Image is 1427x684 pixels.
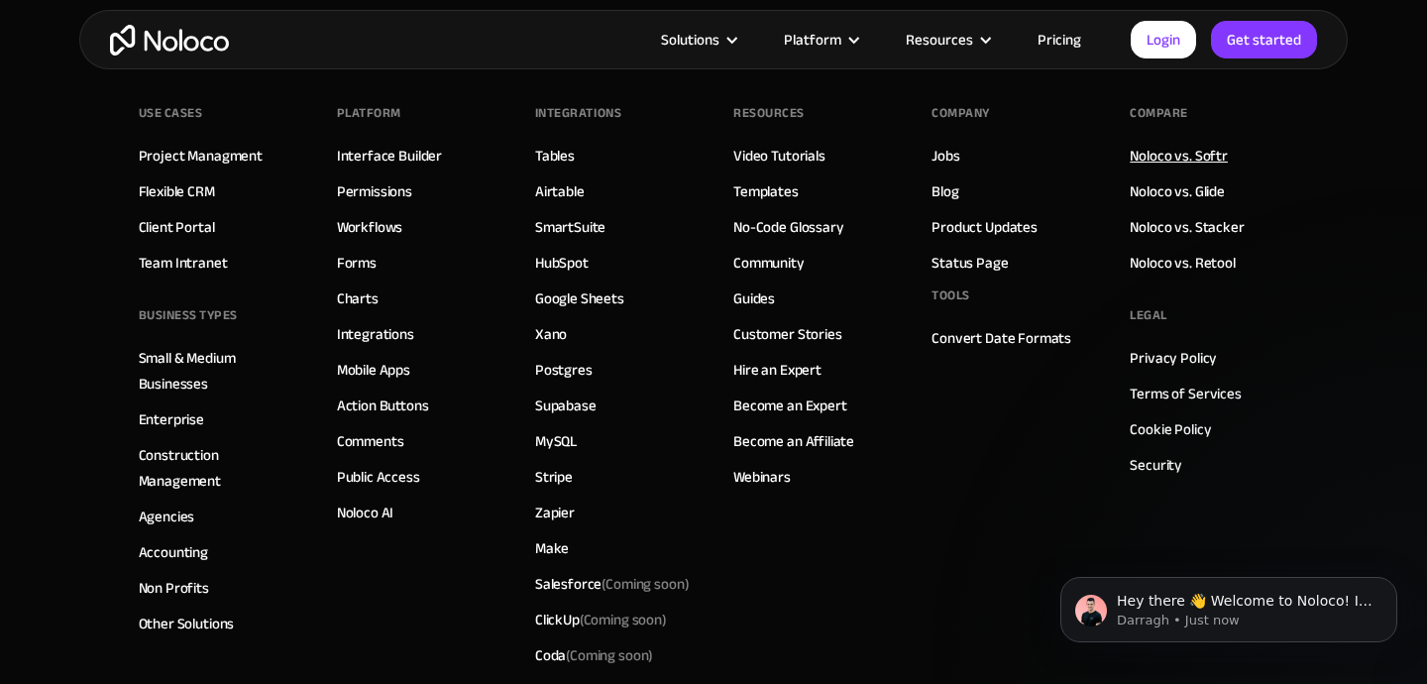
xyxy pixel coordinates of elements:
a: Workflows [337,214,403,240]
a: SmartSuite [535,214,606,240]
a: Team Intranet [139,250,228,276]
a: Privacy Policy [1130,345,1217,371]
a: Project Managment [139,143,263,169]
span: (Coming soon) [602,570,689,598]
a: Noloco vs. Glide [1130,178,1225,204]
a: Interface Builder [337,143,442,169]
a: Guides [733,285,775,311]
a: Video Tutorials [733,143,825,169]
span: (Coming soon) [566,641,653,669]
a: Noloco vs. Retool [1130,250,1235,276]
span: (Coming soon) [580,606,667,633]
a: Google Sheets [535,285,624,311]
a: Get started [1211,21,1317,58]
a: Noloco vs. Softr [1130,143,1228,169]
a: Cookie Policy [1130,416,1211,442]
a: Templates [733,178,799,204]
div: Compare [1130,98,1188,128]
div: BUSINESS TYPES [139,300,238,330]
a: Postgres [535,357,593,383]
a: HubSpot [535,250,589,276]
a: Action Buttons [337,393,429,418]
div: Solutions [636,27,759,53]
a: Noloco vs. Stacker [1130,214,1244,240]
div: Resources [881,27,1013,53]
a: Become an Expert [733,393,847,418]
a: Pricing [1013,27,1106,53]
a: Customer Stories [733,321,842,347]
a: Product Updates [932,214,1038,240]
a: Permissions [337,178,412,204]
a: Flexible CRM [139,178,215,204]
a: Airtable [535,178,585,204]
a: Status Page [932,250,1008,276]
div: Resources [733,98,805,128]
a: Other Solutions [139,611,235,636]
a: Xano [535,321,567,347]
a: Jobs [932,143,959,169]
a: Become an Affiliate [733,428,854,454]
div: Use Cases [139,98,203,128]
a: Convert Date Formats [932,325,1071,351]
a: Small & Medium Businesses [139,345,297,397]
a: home [110,25,229,56]
a: Noloco AI [337,500,394,525]
a: Non Profits [139,575,209,601]
a: Login [1131,21,1196,58]
div: Resources [906,27,973,53]
iframe: Intercom notifications message [1031,535,1427,674]
div: Platform [784,27,841,53]
a: Integrations [337,321,414,347]
div: Solutions [661,27,719,53]
div: Platform [337,98,401,128]
a: Stripe [535,464,573,490]
div: Coda [535,642,653,668]
div: Platform [759,27,881,53]
div: Company [932,98,990,128]
a: Community [733,250,805,276]
a: Client Portal [139,214,215,240]
a: Security [1130,452,1182,478]
a: MySQL [535,428,577,454]
a: Agencies [139,504,195,529]
a: Blog [932,178,958,204]
a: Supabase [535,393,597,418]
a: Public Access [337,464,420,490]
a: Charts [337,285,379,311]
div: Legal [1130,300,1167,330]
a: Comments [337,428,404,454]
a: Terms of Services [1130,381,1241,406]
div: Salesforce [535,571,690,597]
a: Forms [337,250,377,276]
div: ClickUp [535,607,667,632]
a: Accounting [139,539,209,565]
a: No-Code Glossary [733,214,844,240]
div: Tools [932,281,970,310]
div: INTEGRATIONS [535,98,621,128]
a: Tables [535,143,575,169]
a: Make [535,535,569,561]
a: Construction Management [139,442,297,494]
a: Enterprise [139,406,205,432]
a: Hire an Expert [733,357,822,383]
a: Webinars [733,464,791,490]
a: Zapier [535,500,575,525]
a: Mobile Apps [337,357,410,383]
